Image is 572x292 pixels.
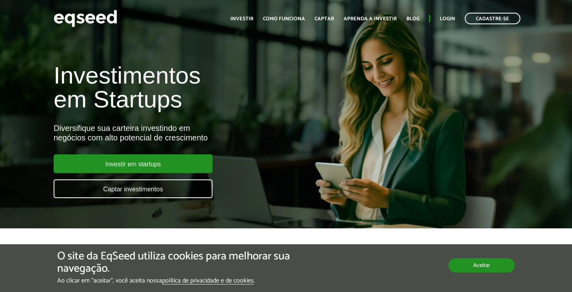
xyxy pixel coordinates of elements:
[57,277,332,284] p: Ao clicar em "aceitar", você aceita nossa .
[448,258,515,273] button: Aceitar
[230,16,253,21] a: Investir
[406,16,419,21] a: Blog
[54,179,213,198] a: Captar investimentos
[344,16,397,21] a: Aprenda a investir
[315,16,334,21] a: Captar
[54,154,213,173] a: Investir em startups
[57,250,332,275] h5: O site da EqSeed utiliza cookies para melhorar sua navegação.
[54,8,117,29] img: EqSeed
[54,123,328,142] div: Diversifique sua carteira investindo em negócios com alto potencial de crescimento
[54,64,328,111] h1: Investimentos em Startups
[440,16,455,21] a: Login
[465,13,520,24] a: Cadastre-se
[263,16,305,21] a: Como funciona
[162,278,254,284] a: política de privacidade e de cookies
